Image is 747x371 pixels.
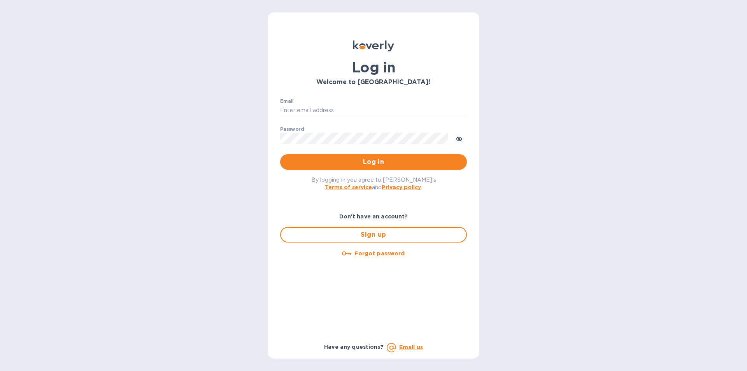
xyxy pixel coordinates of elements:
[339,213,408,220] b: Don't have an account?
[280,227,467,243] button: Sign up
[311,177,436,190] span: By logging in you agree to [PERSON_NAME]'s and .
[280,59,467,76] h1: Log in
[286,157,461,167] span: Log in
[280,127,304,132] label: Password
[325,184,372,190] a: Terms of service
[280,105,467,116] input: Enter email address
[324,344,384,350] b: Have any questions?
[382,184,421,190] a: Privacy policy
[353,40,394,51] img: Koverly
[280,154,467,170] button: Log in
[399,344,423,350] a: Email us
[451,130,467,146] button: toggle password visibility
[287,230,460,239] span: Sign up
[280,79,467,86] h3: Welcome to [GEOGRAPHIC_DATA]!
[354,250,405,257] u: Forgot password
[280,99,294,104] label: Email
